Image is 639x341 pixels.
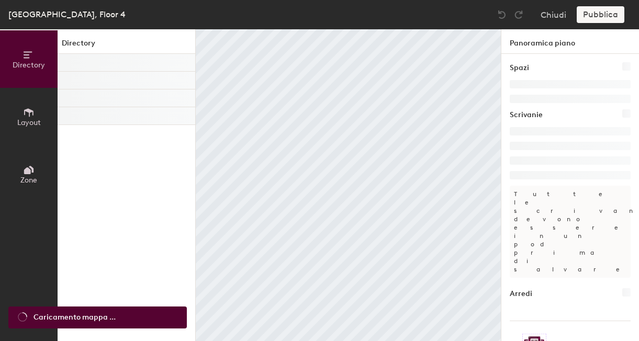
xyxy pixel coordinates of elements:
img: Undo [497,9,507,20]
div: [GEOGRAPHIC_DATA], Floor 4 [8,8,126,21]
p: Tutte le scrivanie devono essere in un pod prima di salvare [510,186,631,278]
button: Chiudi [541,6,566,23]
span: Caricamento mappa ... [33,312,116,323]
span: Zone [20,176,37,185]
canvas: Map [196,29,501,341]
h1: Directory [58,38,195,54]
h1: Arredi [510,288,532,300]
h1: Spazi [510,62,529,74]
span: Directory [13,61,45,70]
h1: Scrivanie [510,109,543,121]
img: Redo [513,9,524,20]
h1: Panoramica piano [501,29,639,54]
span: Layout [17,118,41,127]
